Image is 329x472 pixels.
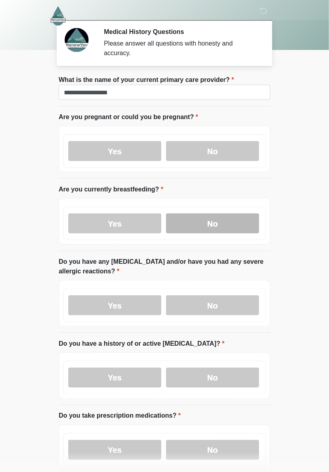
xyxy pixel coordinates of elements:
[166,295,259,315] label: No
[104,39,258,58] div: Please answer all questions with honesty and accuracy.
[68,141,161,161] label: Yes
[68,440,161,460] label: Yes
[59,112,198,122] label: Are you pregnant or could you be pregnant?
[166,440,259,460] label: No
[68,368,161,388] label: Yes
[104,28,258,36] h2: Medical History Questions
[166,213,259,233] label: No
[51,6,65,26] img: RenewYou IV Hydration and Wellness Logo
[166,141,259,161] label: No
[166,368,259,388] label: No
[59,339,224,349] label: Do you have a history of or active [MEDICAL_DATA]?
[59,75,234,85] label: What is the name of your current primary care provider?
[59,411,181,421] label: Do you take prescription medications?
[68,213,161,233] label: Yes
[59,185,163,194] label: Are you currently breastfeeding?
[68,295,161,315] label: Yes
[65,28,89,52] img: Agent Avatar
[59,257,270,276] label: Do you have any [MEDICAL_DATA] and/or have you had any severe allergic reactions?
